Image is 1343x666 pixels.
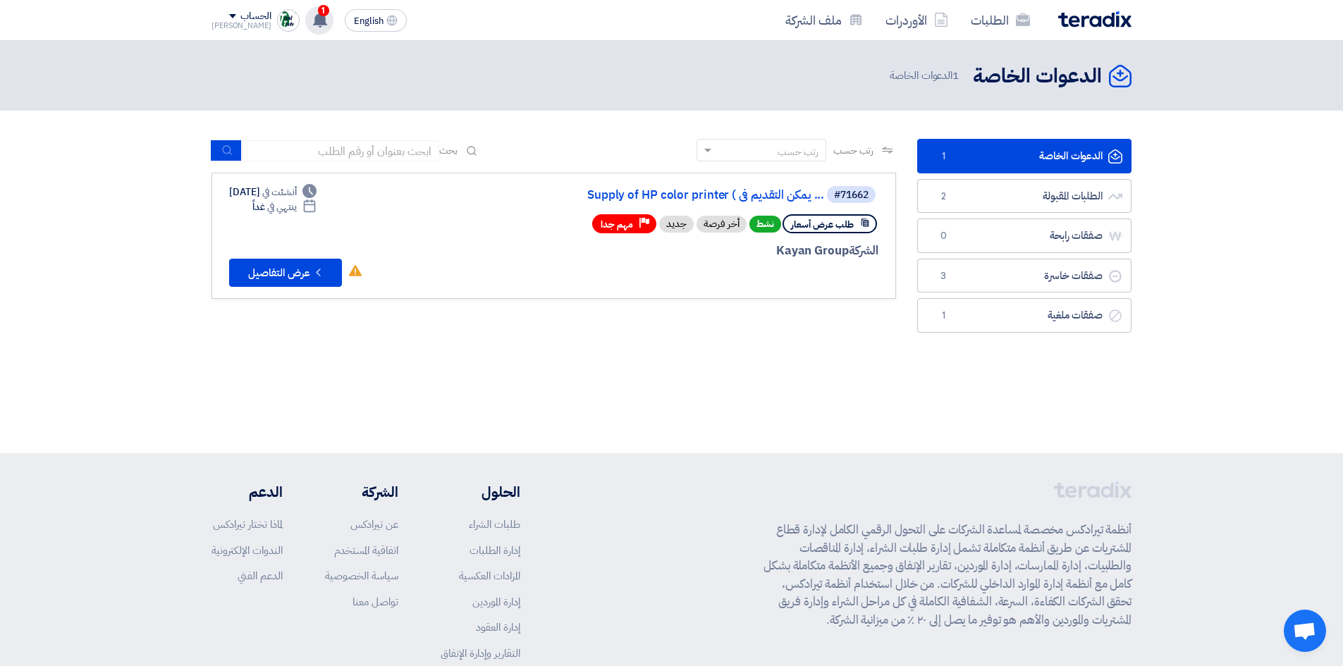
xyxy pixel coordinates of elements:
[917,218,1132,253] a: صفقات رابحة0
[1058,11,1132,27] img: Teradix logo
[267,199,296,214] span: ينتهي في
[774,4,874,37] a: ملف الشركة
[441,481,520,502] li: الحلول
[211,543,283,558] a: الندوات الإلكترونية
[325,568,398,584] a: سياسة الخصوصية
[213,517,283,532] a: لماذا تختار تيرادكس
[917,259,1132,293] a: صفقات خاسرة3
[211,481,283,502] li: الدعم
[459,568,520,584] a: المزادات العكسية
[935,229,952,243] span: 0
[334,543,398,558] a: اتفاقية المستخدم
[917,298,1132,333] a: صفقات ملغية1
[352,594,398,610] a: تواصل معنا
[345,9,407,32] button: English
[350,517,398,532] a: عن تيرادكس
[441,646,520,661] a: التقارير وإدارة الإنفاق
[935,190,952,204] span: 2
[935,149,952,164] span: 1
[240,11,271,23] div: الحساب
[211,22,271,30] div: [PERSON_NAME]
[229,259,342,287] button: عرض التفاصيل
[935,309,952,323] span: 1
[242,140,439,161] input: ابحث بعنوان أو رقم الطلب
[354,16,384,26] span: English
[973,63,1102,90] h2: الدعوات الخاصة
[601,218,633,231] span: مهم جدا
[834,190,869,200] div: #71662
[439,143,458,158] span: بحث
[472,594,520,610] a: إدارة الموردين
[277,9,300,32] img: Trust_Trade_1758782181773.png
[229,185,317,199] div: [DATE]
[791,218,854,231] span: طلب عرض أسعار
[874,4,959,37] a: الأوردرات
[238,568,283,584] a: الدعم الفني
[697,216,747,233] div: أخر فرصة
[935,269,952,283] span: 3
[262,185,296,199] span: أنشئت في
[469,517,520,532] a: طلبات الشراء
[917,179,1132,214] a: الطلبات المقبولة2
[470,543,520,558] a: إدارة الطلبات
[539,242,878,260] div: Kayan Group
[476,619,520,635] a: إدارة العقود
[252,199,317,214] div: غداً
[749,216,781,233] span: نشط
[959,4,1041,37] a: الطلبات
[542,189,824,202] a: Supply of HP color printer ( يمكن التقديم فى ...
[849,242,879,259] span: الشركة
[952,68,959,83] span: 1
[778,144,818,159] div: رتب حسب
[833,143,873,158] span: رتب حسب
[659,216,694,233] div: جديد
[325,481,398,502] li: الشركة
[917,139,1132,173] a: الدعوات الخاصة1
[318,5,329,16] span: 1
[764,521,1132,629] p: أنظمة تيرادكس مخصصة لمساعدة الشركات على التحول الرقمي الكامل لإدارة قطاع المشتريات عن طريق أنظمة ...
[890,68,962,84] span: الدعوات الخاصة
[1284,610,1326,652] div: Open chat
